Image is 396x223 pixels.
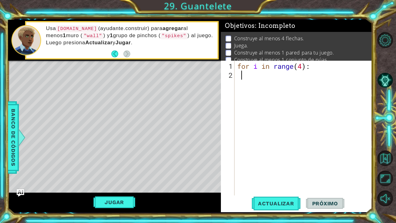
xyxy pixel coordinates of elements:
button: Pista IA [377,72,393,88]
p: Construye al menos 1 pared para tu juego. [234,49,334,56]
span: Actualizar [252,200,300,207]
a: Volver al mapa [378,148,396,168]
p: Usa (ayudante.construir) para al menos muro ( ) y grupo de pinchos ( ) al juego. Luego presiona y . [46,25,213,46]
strong: Jugar [115,40,131,46]
button: Ask AI [17,189,24,197]
button: Opciones de nivel [377,32,393,48]
strong: Actualizar [85,40,113,46]
button: Back [111,50,123,57]
code: "wall" [83,33,103,39]
code: "spikes" [161,33,187,39]
div: 2 [222,71,235,80]
button: Maximizar navegador [377,171,393,186]
span: Banco de códigos [8,105,18,169]
p: Construye al menos 1 conjunto de púas. [234,56,328,63]
span: Objetivos [225,22,295,30]
strong: 1 [63,33,66,38]
span: : Incompleto [255,22,295,29]
div: 1 [222,62,235,71]
button: Sonido encendido [377,190,393,206]
span: Próximo [306,200,344,207]
strong: agregar [162,25,183,31]
p: Juega. [234,42,248,49]
code: [DOMAIN_NAME] [56,25,98,32]
button: Actualizar [252,196,300,211]
button: Jugar [93,196,135,208]
button: Próximo [306,196,344,211]
p: Construye al menos 4 flechas. [234,35,304,42]
button: Next [123,50,130,57]
button: Volver al mapa [377,151,393,166]
strong: 1 [110,33,113,38]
